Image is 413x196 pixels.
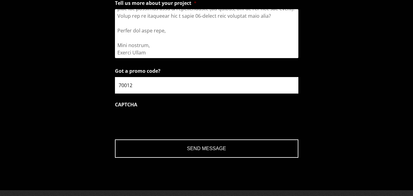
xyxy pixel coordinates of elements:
[382,167,413,196] iframe: Chat Widget
[115,68,160,74] label: Got a promo code?
[115,111,208,135] iframe: reCAPTCHA
[115,102,137,108] label: CAPTCHA
[115,139,298,158] input: Send Message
